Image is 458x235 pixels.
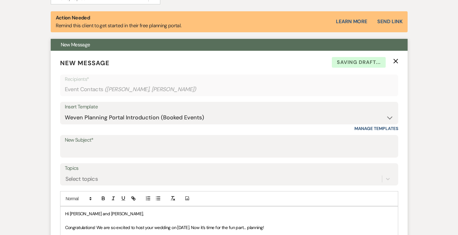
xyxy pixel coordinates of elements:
[105,85,197,94] span: ( [PERSON_NAME], [PERSON_NAME] )
[65,83,394,96] div: Event Contacts
[65,75,394,83] p: Recipients*
[56,14,182,30] p: Remind this client to get started in their free planning portal.
[65,164,394,173] label: Topics
[56,14,90,21] strong: Action Needed
[336,18,367,25] a: Learn More
[65,136,394,145] label: New Subject*
[65,225,264,230] span: Congratulations! We are so excited to host your wedding on [DATE]. Now it’s time for the fun part...
[377,19,402,24] button: Send Link
[60,59,110,67] span: New Message
[65,175,98,183] div: Select topics
[65,102,394,112] div: Insert Template
[332,57,386,68] span: Saving draft...
[354,126,398,131] a: Manage Templates
[65,211,144,217] span: Hi [PERSON_NAME] and [PERSON_NAME],
[61,41,90,48] span: New Message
